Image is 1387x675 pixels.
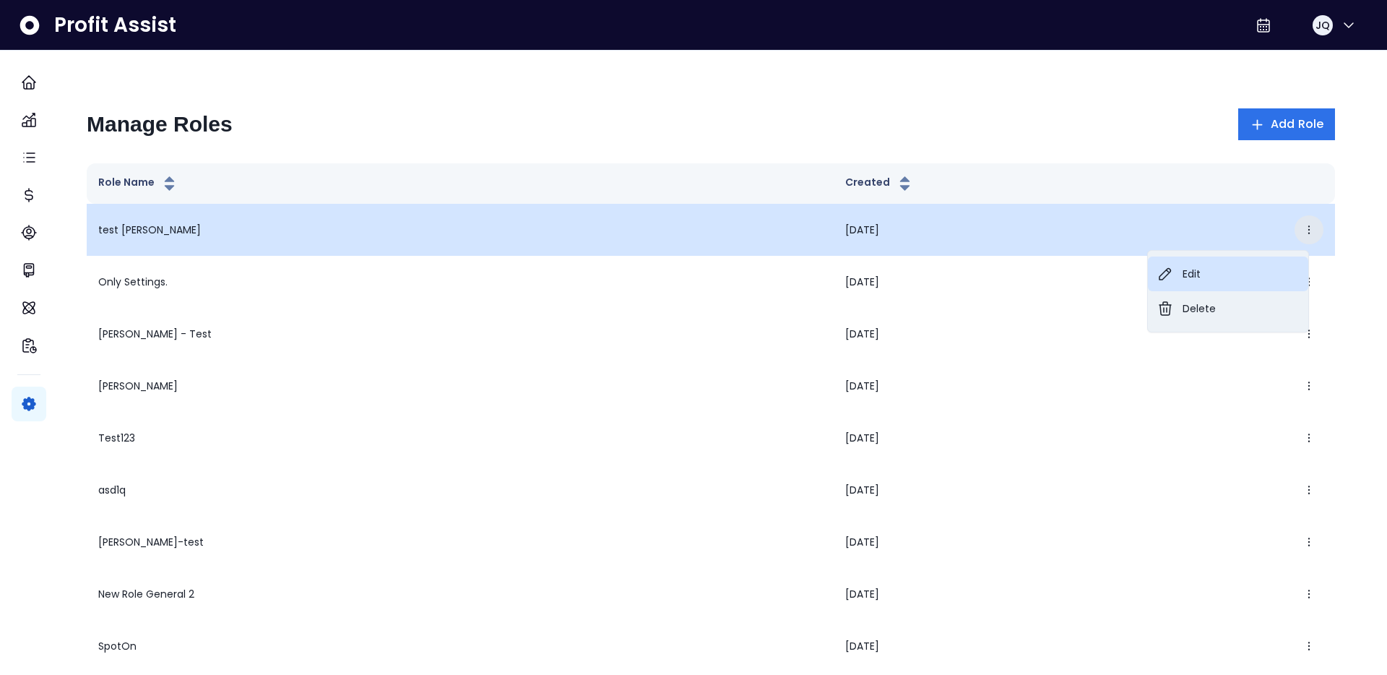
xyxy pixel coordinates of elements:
[845,223,879,238] span: [DATE]
[87,516,834,568] td: [PERSON_NAME]-test
[87,256,834,308] td: Only Settings.
[845,175,914,192] button: Created
[87,111,233,137] h2: Manage Roles
[87,568,834,620] td: New Role General 2
[87,412,834,464] td: Test123
[1271,116,1323,133] span: Add Role
[845,379,879,394] span: [DATE]
[845,327,879,342] span: [DATE]
[54,12,176,38] span: Profit Assist
[87,204,834,256] td: test [PERSON_NAME]
[1238,108,1335,140] button: Add Role
[87,360,834,412] td: [PERSON_NAME]
[87,464,834,516] td: asd1q
[845,431,879,446] span: [DATE]
[845,535,879,550] span: [DATE]
[845,483,879,498] span: [DATE]
[87,308,834,360] td: [PERSON_NAME] - Test
[845,587,879,602] span: [DATE]
[98,175,178,192] button: Role Name
[1315,18,1330,33] span: JQ
[845,275,879,290] span: [DATE]
[845,639,879,654] span: [DATE]
[87,620,834,672] td: SpotOn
